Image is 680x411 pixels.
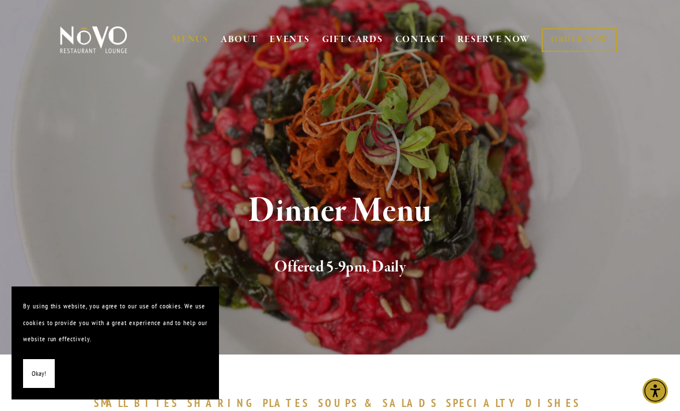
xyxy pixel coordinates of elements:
[526,396,580,410] span: DISHES
[94,396,184,410] a: SMALLBITES
[134,396,179,410] span: BITES
[32,365,46,382] span: Okay!
[187,396,258,410] span: SHARING
[270,34,309,46] a: EVENTS
[12,286,219,399] section: Cookie banner
[172,34,209,46] a: MENUS
[643,378,668,404] div: Accessibility Menu
[221,34,258,46] a: ABOUT
[383,396,438,410] span: SALADS
[58,25,130,54] img: Novo Restaurant &amp; Lounge
[23,298,207,348] p: By using this website, you agree to our use of cookies. We use cookies to provide you with a grea...
[75,193,606,230] h1: Dinner Menu
[318,396,358,410] span: SOUPS
[542,28,617,52] a: ORDER NOW
[322,29,383,51] a: GIFT CARDS
[364,396,377,410] span: &
[94,396,129,410] span: SMALL
[23,359,55,389] button: Okay!
[75,255,606,280] h2: Offered 5-9pm, Daily
[446,396,585,410] a: SPECIALTYDISHES
[318,396,443,410] a: SOUPS&SALADS
[446,396,520,410] span: SPECIALTY
[395,29,446,51] a: CONTACT
[458,29,530,51] a: RESERVE NOW
[187,396,315,410] a: SHARINGPLATES
[263,396,309,410] span: PLATES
